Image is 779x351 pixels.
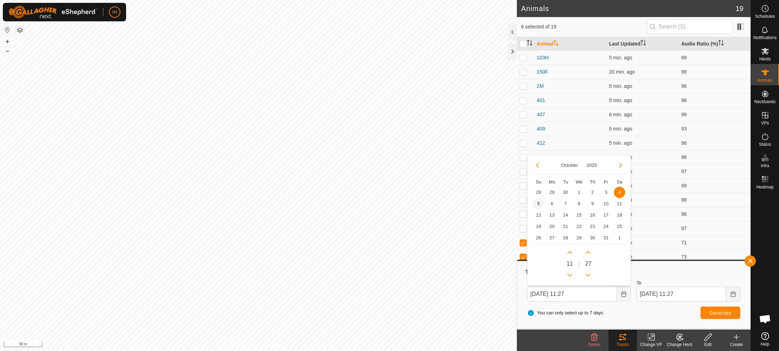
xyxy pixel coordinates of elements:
span: 401 [537,97,545,104]
span: 96 [681,140,687,146]
p-button: Next Minute [583,247,594,258]
span: Oct 5, 2025, 11:06 AM [609,69,635,75]
span: Oct 5, 2025, 11:21 AM [609,83,632,89]
span: 98 [681,69,687,75]
span: 28 [560,232,571,244]
span: 31 [600,232,612,244]
td: 31 [599,232,613,244]
td: 26 [532,232,545,244]
button: + [3,37,12,46]
button: Choose Year [584,161,600,169]
label: To [637,280,740,287]
span: 21 [560,221,571,232]
td: 19 [532,221,545,232]
span: 14 [560,209,571,221]
td: 18 [613,209,626,221]
span: 96 [681,83,687,89]
span: Oct 5, 2025, 11:21 AM [609,112,632,117]
td: 20 [545,221,559,232]
div: Create [722,341,751,348]
th: Last Updated [606,37,678,51]
div: Choose Date [527,155,631,286]
span: Oct 5, 2025, 11:21 AM [609,169,632,174]
td: 23 [586,221,599,232]
span: : [578,260,580,268]
span: 150F [537,68,548,76]
span: 407 [537,111,545,118]
td: 4 [613,187,626,198]
button: Generate [700,307,740,319]
span: Su [536,179,541,185]
span: Fr [604,179,608,185]
span: Neckbands [754,100,775,104]
button: Choose Date [617,287,631,302]
span: 7 [560,198,571,209]
td: 21 [559,221,572,232]
td: 1 [572,187,586,198]
img: Gallagher Logo [9,6,97,18]
td: 7 [559,198,572,209]
span: Generate [709,310,731,316]
button: Next Month [615,160,626,171]
span: Oct 5, 2025, 11:21 AM [609,55,632,60]
span: 93 [681,126,687,132]
span: 16 [587,209,598,221]
span: 24 [600,221,612,232]
span: 22 [573,221,585,232]
span: 26 [533,232,544,244]
span: 412 [537,139,545,147]
span: 20 [546,221,558,232]
button: – [3,47,12,55]
span: Oct 5, 2025, 11:21 AM [609,254,632,260]
span: 29 [546,187,558,198]
span: 2M [537,83,543,90]
span: Oct 5, 2025, 11:21 AM [609,197,632,203]
span: 10 [600,198,612,209]
span: We [575,179,582,185]
button: Choose Date [726,287,740,302]
div: Change Herd [665,341,694,348]
span: 5 [533,198,544,209]
span: 96 [681,211,687,217]
span: 12 [533,209,544,221]
span: IH [112,9,117,16]
span: 98 [681,197,687,203]
td: 5 [532,198,545,209]
span: 15 [573,209,585,221]
span: You can only select up to 7 days [527,309,603,317]
button: Choose Month [558,161,581,169]
td: 17 [599,209,613,221]
td: 3 [599,187,613,198]
span: Mo [549,179,555,185]
span: 73 [681,254,687,260]
h2: Animals [521,4,736,13]
span: 23 [587,221,598,232]
span: 103H [537,54,548,62]
span: 29 [573,232,585,244]
td: 11 [613,198,626,209]
span: 99 [681,183,687,188]
td: 22 [572,221,586,232]
span: 8 [573,198,585,209]
span: 71 [681,240,687,245]
a: Contact Us [265,342,286,348]
div: Open chat [754,308,776,330]
td: 13 [545,209,559,221]
span: 18 [614,209,625,221]
td: 28 [559,232,572,244]
span: 25 [614,221,625,232]
span: 6 [546,198,558,209]
td: 14 [559,209,572,221]
p-button: Next Hour [564,247,575,258]
td: 29 [545,187,559,198]
span: 1 [614,232,625,244]
span: 17 [600,209,612,221]
span: 19 [533,221,544,232]
span: 9 [587,198,598,209]
a: Privacy Policy [231,342,257,348]
span: 2 [587,187,598,198]
th: Audio Ratio (%) [678,37,751,51]
td: 9 [586,198,599,209]
span: 414 [537,154,545,161]
span: 409 [537,125,545,133]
